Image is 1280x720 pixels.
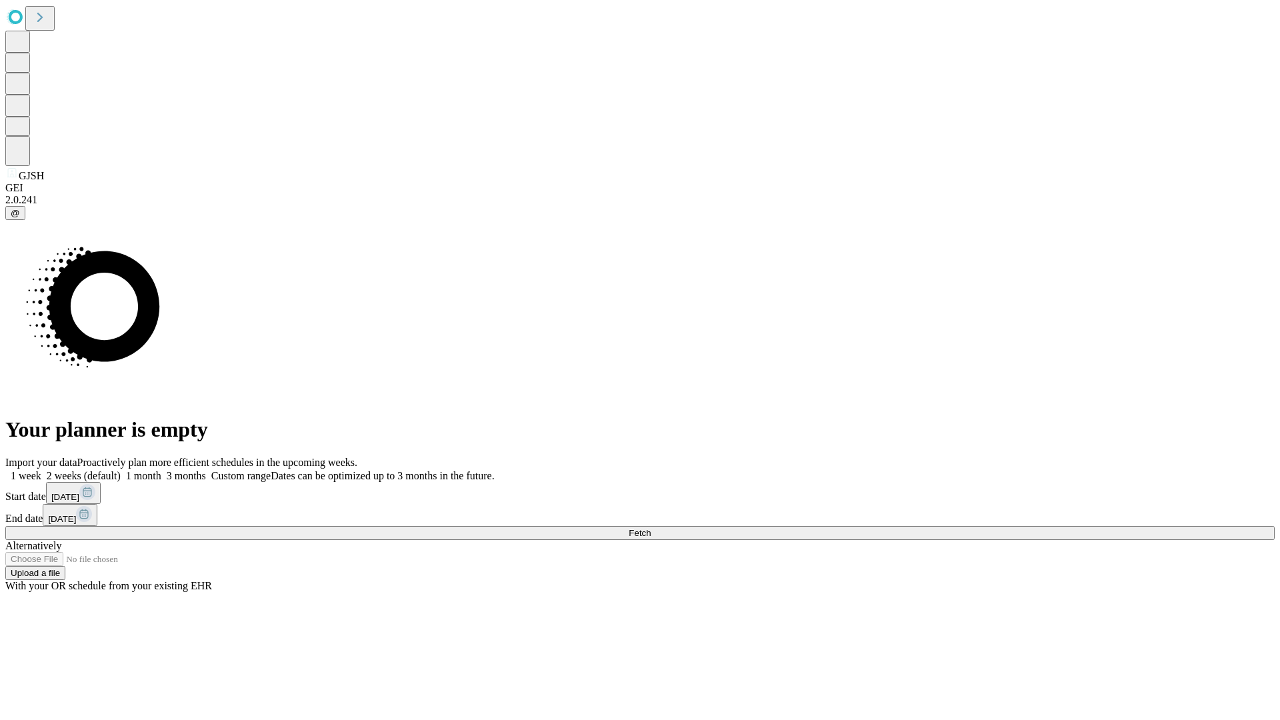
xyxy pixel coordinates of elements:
div: 2.0.241 [5,194,1275,206]
span: Proactively plan more efficient schedules in the upcoming weeks. [77,457,357,468]
span: Alternatively [5,540,61,551]
button: Upload a file [5,566,65,580]
button: [DATE] [46,482,101,504]
div: Start date [5,482,1275,504]
div: End date [5,504,1275,526]
button: @ [5,206,25,220]
span: @ [11,208,20,218]
button: [DATE] [43,504,97,526]
span: 1 week [11,470,41,481]
span: 2 weeks (default) [47,470,121,481]
h1: Your planner is empty [5,417,1275,442]
span: With your OR schedule from your existing EHR [5,580,212,591]
span: [DATE] [48,514,76,524]
span: Import your data [5,457,77,468]
span: 3 months [167,470,206,481]
span: Custom range [211,470,271,481]
span: [DATE] [51,492,79,502]
span: Fetch [629,528,651,538]
span: 1 month [126,470,161,481]
span: Dates can be optimized up to 3 months in the future. [271,470,494,481]
div: GEI [5,182,1275,194]
button: Fetch [5,526,1275,540]
span: GJSH [19,170,44,181]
